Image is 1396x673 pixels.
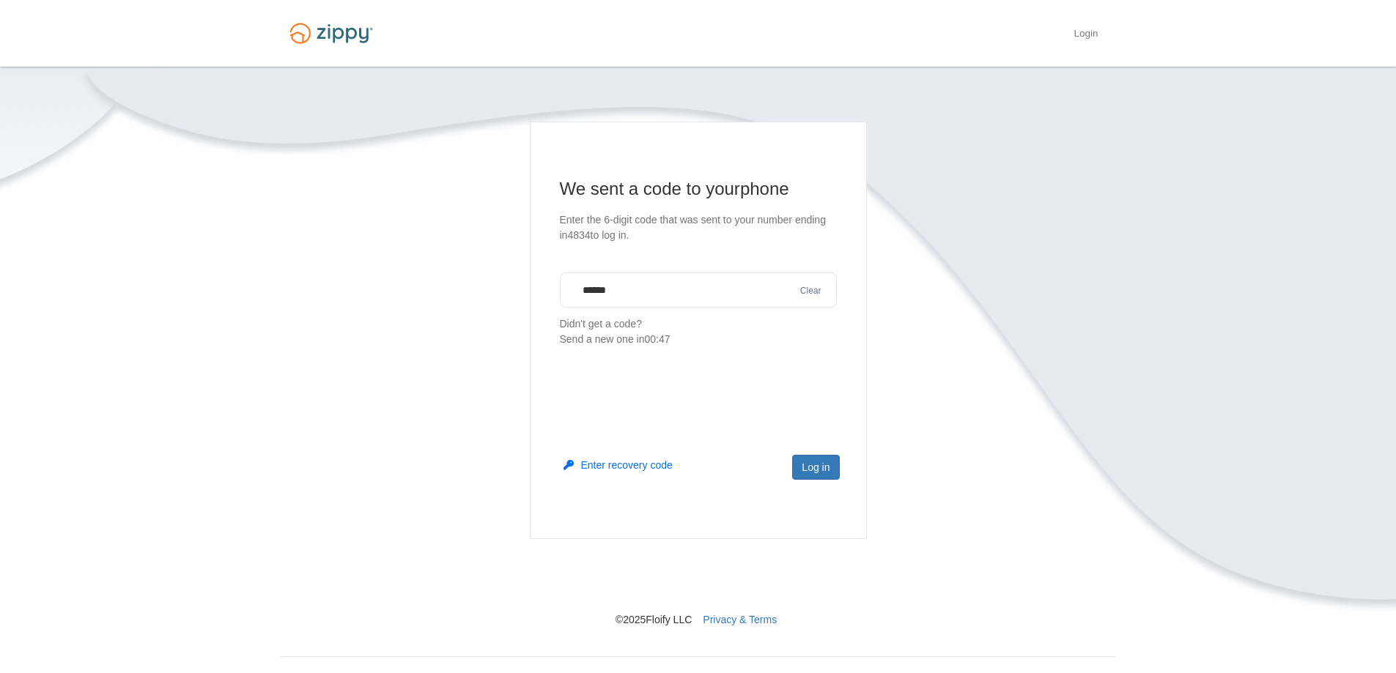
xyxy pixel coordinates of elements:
[792,455,839,480] button: Log in
[564,458,673,472] button: Enter recovery code
[560,212,837,243] p: Enter the 6-digit code that was sent to your number ending in 4834 to log in.
[560,316,837,347] p: Didn't get a code?
[703,614,777,625] a: Privacy & Terms
[1074,28,1098,42] a: Login
[281,539,1116,627] nav: © 2025 Floify LLC
[796,284,826,298] button: Clear
[560,332,837,347] div: Send a new one in 00:47
[560,177,837,201] h1: We sent a code to your phone
[281,16,382,51] img: Logo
